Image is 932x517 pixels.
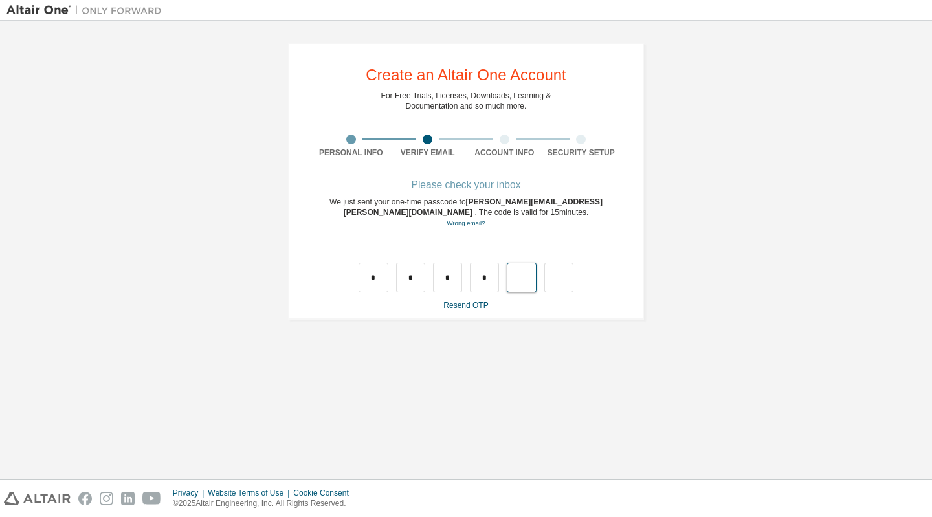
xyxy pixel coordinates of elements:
div: Website Terms of Use [208,488,293,498]
div: Personal Info [313,148,390,158]
img: youtube.svg [142,492,161,505]
p: © 2025 Altair Engineering, Inc. All Rights Reserved. [173,498,357,509]
a: Go back to the registration form [447,219,485,226]
div: Security Setup [543,148,620,158]
div: Create an Altair One Account [366,67,566,83]
div: Verify Email [390,148,467,158]
img: linkedin.svg [121,492,135,505]
a: Resend OTP [443,301,488,310]
img: facebook.svg [78,492,92,505]
div: We just sent your one-time passcode to . The code is valid for 15 minutes. [313,197,619,228]
img: Altair One [6,4,168,17]
div: Account Info [466,148,543,158]
img: altair_logo.svg [4,492,71,505]
div: Cookie Consent [293,488,356,498]
span: [PERSON_NAME][EMAIL_ADDRESS][PERSON_NAME][DOMAIN_NAME] [344,197,603,217]
div: Privacy [173,488,208,498]
div: For Free Trials, Licenses, Downloads, Learning & Documentation and so much more. [381,91,551,111]
img: instagram.svg [100,492,113,505]
div: Please check your inbox [313,181,619,189]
